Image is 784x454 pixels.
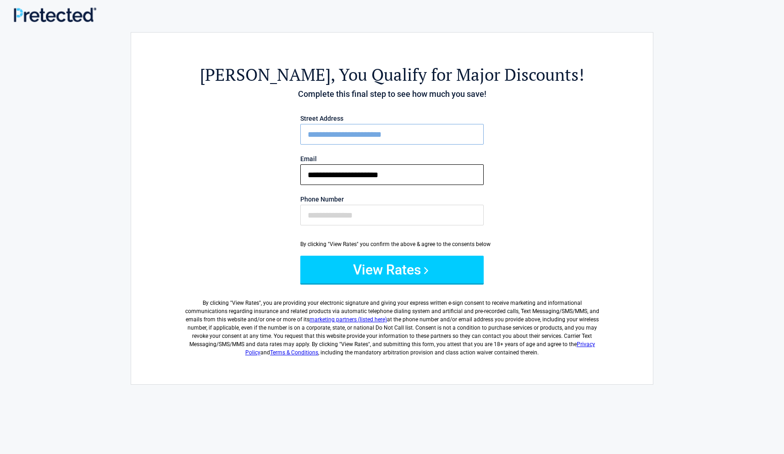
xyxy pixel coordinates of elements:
button: View Rates [300,256,484,283]
label: Phone Number [300,196,484,202]
label: By clicking " ", you are providing your electronic signature and giving your express written e-si... [182,291,602,357]
span: View Rates [232,300,259,306]
a: Terms & Conditions [270,349,318,356]
img: Main Logo [14,7,96,22]
h2: , You Qualify for Major Discounts! [182,63,602,86]
a: marketing partners (listed here) [309,316,387,323]
label: Street Address [300,115,484,122]
div: By clicking "View Rates" you confirm the above & agree to the consents below [300,240,484,248]
h4: Complete this final step to see how much you save! [182,88,602,100]
label: Email [300,156,484,162]
span: [PERSON_NAME] [200,63,331,86]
